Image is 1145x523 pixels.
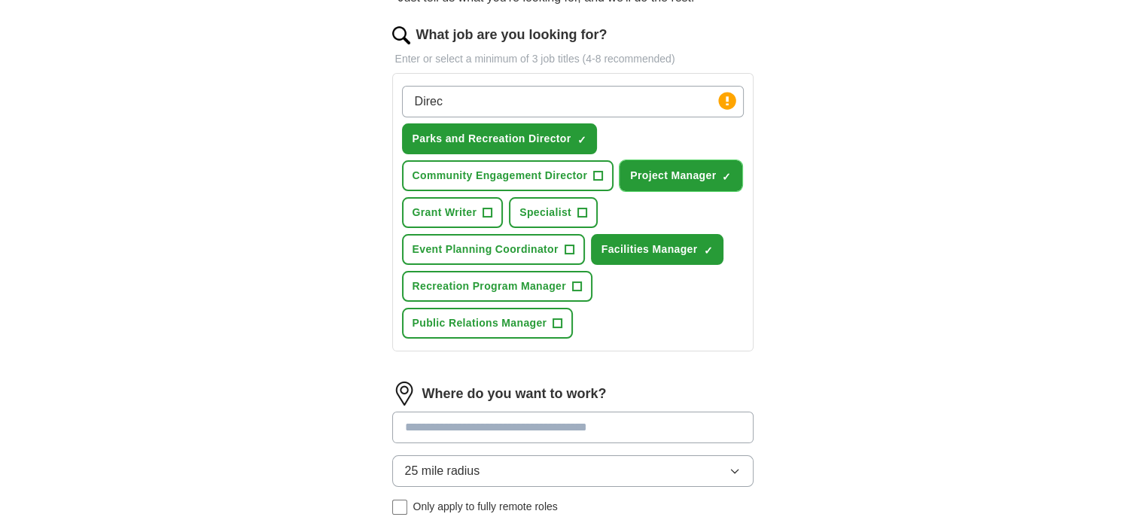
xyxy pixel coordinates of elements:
button: Facilities Manager✓ [591,234,724,265]
button: Project Manager✓ [620,160,742,191]
span: ✓ [722,171,731,183]
span: ✓ [577,134,586,146]
img: search.png [392,26,410,44]
span: Grant Writer [413,205,477,220]
span: ✓ [703,245,712,257]
label: Where do you want to work? [422,384,607,404]
label: What job are you looking for? [416,25,608,45]
button: Parks and Recreation Director✓ [402,123,598,154]
span: Public Relations Manager [413,315,547,331]
button: 25 mile radius [392,455,754,487]
img: location.png [392,382,416,406]
span: Specialist [519,205,571,220]
span: Community Engagement Director [413,168,588,184]
button: Event Planning Coordinator [402,234,585,265]
span: Only apply to fully remote roles [413,499,558,515]
button: Recreation Program Manager [402,271,592,302]
span: Recreation Program Manager [413,278,566,294]
span: Project Manager [630,168,716,184]
button: Grant Writer [402,197,504,228]
span: Facilities Manager [601,242,698,257]
button: Community Engagement Director [402,160,614,191]
span: 25 mile radius [405,462,480,480]
span: Parks and Recreation Director [413,131,571,147]
span: Event Planning Coordinator [413,242,559,257]
p: Enter or select a minimum of 3 job titles (4-8 recommended) [392,51,754,67]
button: Specialist [509,197,598,228]
input: Type a job title and press enter [402,86,744,117]
button: Public Relations Manager [402,308,574,339]
input: Only apply to fully remote roles [392,500,407,515]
